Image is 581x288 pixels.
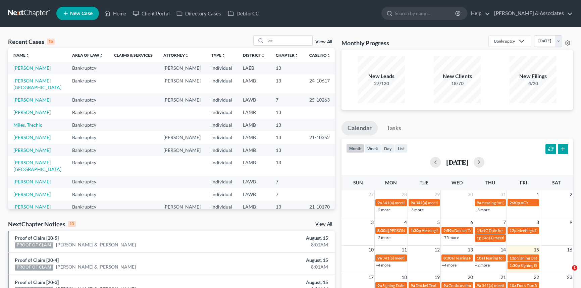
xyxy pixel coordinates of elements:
[237,62,270,74] td: LAEB
[346,144,364,153] button: month
[228,235,328,241] div: August, 15
[206,156,237,175] td: Individual
[211,53,225,58] a: Typeunfold_more
[404,218,408,226] span: 4
[477,283,481,288] span: 9a
[477,235,481,240] span: 1p
[510,228,517,233] span: 12p
[237,201,270,213] td: LAMB
[13,160,61,172] a: [PERSON_NAME][GEOGRAPHIC_DATA]
[206,62,237,74] td: Individual
[477,228,483,233] span: 11a
[353,180,363,185] span: Sun
[228,264,328,270] div: 8:01AM
[67,188,109,200] td: Bankruptcy
[228,241,328,248] div: 8:01AM
[388,228,430,233] span: [PERSON_NAME] - Trial
[304,94,336,106] td: 25-10263
[13,109,51,115] a: [PERSON_NAME]
[475,263,490,268] a: +2 more
[15,265,53,271] div: PROOF OF CLAIM
[228,257,328,264] div: August, 15
[13,65,51,71] a: [PERSON_NAME]
[420,180,428,185] span: Tue
[536,218,540,226] span: 8
[434,80,481,87] div: 18/70
[327,54,331,58] i: unfold_more
[224,7,262,19] a: DebtorCC
[206,119,237,131] td: Individual
[237,94,270,106] td: LAWB
[377,283,382,288] span: 9a
[13,97,51,103] a: [PERSON_NAME]
[67,201,109,213] td: Bankruptcy
[368,246,374,254] span: 10
[185,54,189,58] i: unfold_more
[295,54,299,58] i: unfold_more
[67,176,109,188] td: Bankruptcy
[500,190,507,198] span: 31
[309,53,331,58] a: Case Nounfold_more
[485,180,495,185] span: Thu
[237,188,270,200] td: LAWB
[304,74,336,94] td: 24-10617
[510,80,557,87] div: 4/20
[416,200,480,205] span: 341(a) meeting for [PERSON_NAME]
[173,7,224,19] a: Directory Cases
[15,235,59,241] a: Proof of Claim [20-5]
[401,273,408,281] span: 18
[382,200,483,205] span: 341(a) meeting for [PERSON_NAME] & [PERSON_NAME]
[448,283,572,288] span: Confirmation hearing for Dually [PERSON_NAME] & [PERSON_NAME]
[237,144,270,156] td: LAMB
[15,257,59,263] a: Proof of Claim [20-4]
[376,263,390,268] a: +4 more
[67,156,109,175] td: Bankruptcy
[67,144,109,156] td: Bankruptcy
[341,121,378,135] a: Calendar
[434,273,440,281] span: 19
[368,273,374,281] span: 17
[470,218,474,226] span: 6
[13,134,51,140] a: [PERSON_NAME]
[358,72,405,80] div: New Leads
[25,54,30,58] i: unfold_more
[15,242,53,248] div: PROOF OF CLAIM
[206,176,237,188] td: Individual
[381,121,407,135] a: Tasks
[376,235,390,240] a: +2 more
[237,119,270,131] td: LAMB
[442,235,459,240] a: +75 more
[494,38,515,44] div: Bankruptcy
[510,263,520,268] span: 1:30p
[67,131,109,143] td: Bankruptcy
[13,191,51,197] a: [PERSON_NAME]
[276,53,299,58] a: Chapterunfold_more
[510,200,520,205] span: 2:30p
[129,7,173,19] a: Client Portal
[237,156,270,175] td: LAMB
[206,144,237,156] td: Individual
[510,72,557,80] div: New Filings
[533,246,540,254] span: 15
[72,53,103,58] a: Area of Lawunfold_more
[163,53,189,58] a: Attorneyunfold_more
[8,220,76,228] div: NextChapter Notices
[443,283,448,288] span: 9a
[572,265,577,271] span: 1
[206,188,237,200] td: Individual
[270,201,304,213] td: 13
[47,39,55,45] div: 15
[411,283,415,288] span: 9a
[401,190,408,198] span: 28
[533,273,540,281] span: 22
[358,80,405,87] div: 27/120
[377,255,382,261] span: 9a
[99,54,103,58] i: unfold_more
[382,255,447,261] span: 341(a) meeting for [PERSON_NAME]
[382,283,442,288] span: Signing Date for [PERSON_NAME]
[67,106,109,119] td: Bankruptcy
[443,228,454,233] span: 2:59a
[446,159,468,166] h2: [DATE]
[434,190,440,198] span: 29
[500,273,507,281] span: 21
